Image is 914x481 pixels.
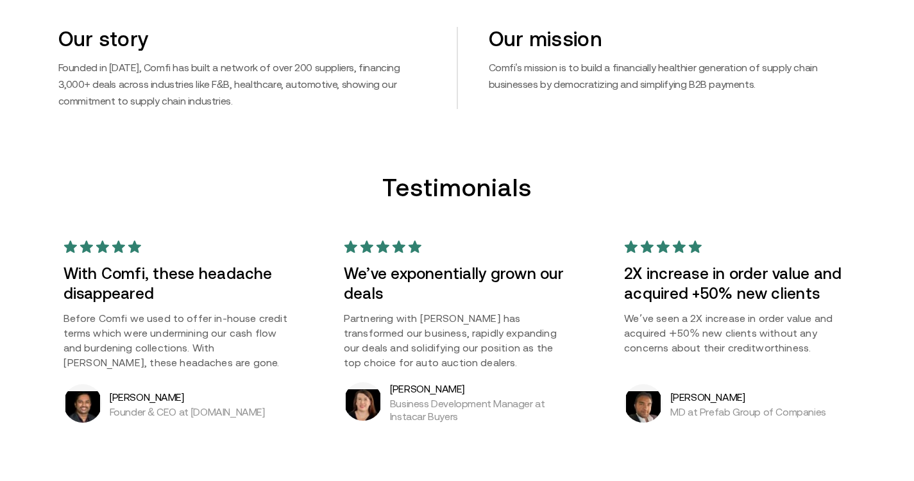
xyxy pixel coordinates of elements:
[344,264,570,303] h3: We’ve exponentially grown our deals
[63,264,290,303] h3: With Comfi, these headache disappeared
[624,264,851,303] h3: 2X increase in order value and acquired +50% new clients
[344,311,570,370] p: Partnering with [PERSON_NAME] has transformed our business, rapidly expanding our deals and solid...
[382,173,531,202] h2: Testimonials
[626,391,661,423] img: Arif Shahzad Butt
[624,311,851,355] p: We’ve seen a 2X increase in order value and acquired +50% new clients without any concerns about ...
[110,389,265,405] h5: [PERSON_NAME]
[670,405,826,418] p: MD at Prefab Group of Companies
[58,59,426,109] p: Founded in [DATE], Comfi has built a network of over 200 suppliers, financing 3,000+ deals across...
[390,397,570,423] p: Business Development Manager at Instacar Buyers
[670,389,826,405] h5: [PERSON_NAME]
[110,405,265,418] p: Founder & CEO at [DOMAIN_NAME]
[65,391,100,423] img: Bibin Varghese
[346,389,380,421] img: Kara Pearse
[390,380,570,397] h5: [PERSON_NAME]
[58,27,426,51] h2: Our story
[63,311,290,370] p: Before Comfi we used to offer in-house credit terms which were undermining our cash flow and burd...
[489,59,856,92] p: Comfi's mission is to build a financially healthier generation of supply chain businesses by demo...
[489,27,856,51] h2: Our mission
